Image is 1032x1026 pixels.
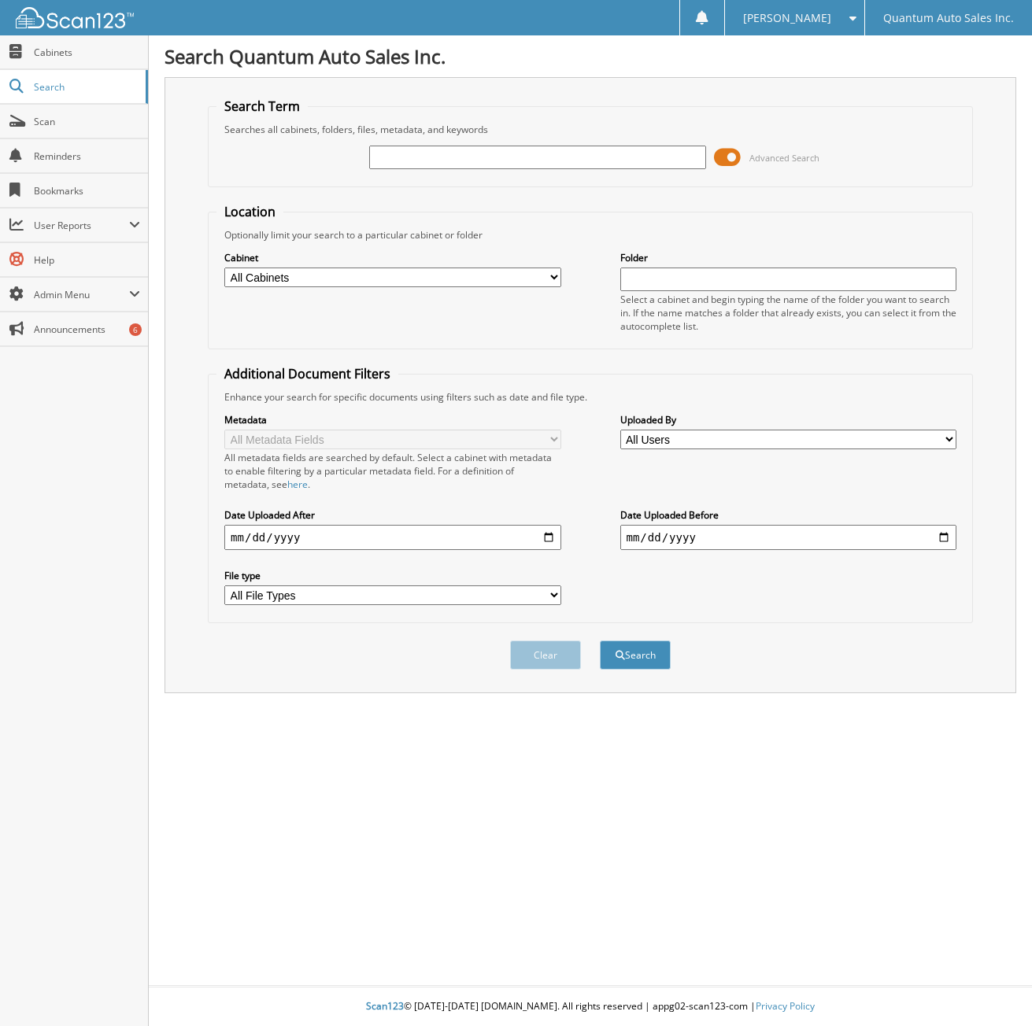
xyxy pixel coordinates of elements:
legend: Additional Document Filters [216,365,398,382]
span: User Reports [34,219,129,232]
label: Date Uploaded Before [620,508,956,522]
label: File type [224,569,560,582]
label: Folder [620,251,956,264]
button: Clear [510,640,581,670]
h1: Search Quantum Auto Sales Inc. [165,43,1016,69]
label: Cabinet [224,251,560,264]
span: Admin Menu [34,288,129,301]
img: scan123-logo-white.svg [16,7,134,28]
legend: Search Term [216,98,308,115]
span: Reminders [34,149,140,163]
label: Uploaded By [620,413,956,426]
span: Cabinets [34,46,140,59]
label: Date Uploaded After [224,508,560,522]
div: Searches all cabinets, folders, files, metadata, and keywords [216,123,964,136]
div: Select a cabinet and begin typing the name of the folder you want to search in. If the name match... [620,293,956,333]
a: Privacy Policy [756,999,815,1013]
div: Enhance your search for specific documents using filters such as date and file type. [216,390,964,404]
span: Bookmarks [34,184,140,197]
label: Metadata [224,413,560,426]
span: Search [34,80,138,94]
input: start [224,525,560,550]
span: Advanced Search [749,152,819,164]
span: Help [34,253,140,267]
div: All metadata fields are searched by default. Select a cabinet with metadata to enable filtering b... [224,451,560,491]
a: here [287,478,308,491]
div: Optionally limit your search to a particular cabinet or folder [216,228,964,242]
legend: Location [216,203,283,220]
span: Quantum Auto Sales Inc. [883,13,1014,23]
span: [PERSON_NAME] [743,13,831,23]
div: © [DATE]-[DATE] [DOMAIN_NAME]. All rights reserved | appg02-scan123-com | [149,987,1032,1026]
span: Announcements [34,323,140,336]
span: Scan [34,115,140,128]
button: Search [600,640,671,670]
div: 6 [129,323,142,336]
input: end [620,525,956,550]
span: Scan123 [366,999,404,1013]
